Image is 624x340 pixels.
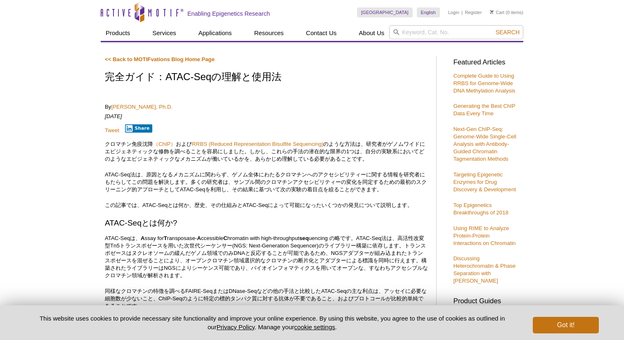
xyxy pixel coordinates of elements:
a: RRBS (Reduced Representation Bisulfite Sequencing) [192,141,323,147]
a: Complete Guide to Using RRBS for Genome-Wide DNA Methylation Analysis [453,73,515,94]
h1: 完全ガイド：ATAC-Seqの理解と使用法 [105,71,428,83]
a: << Back to MOTIFvations Blog Home Page [105,56,215,62]
strong: T [164,235,167,241]
a: [PERSON_NAME], Ph.D. [111,104,173,110]
a: Products [101,25,135,41]
a: About Us [354,25,390,41]
a: Applications [194,25,237,41]
strong: A [141,235,145,241]
strong: seq [299,235,309,241]
strong: C [223,235,227,241]
a: Register [465,10,482,15]
a: Discussing Heterochromatin & Phase Separation with [PERSON_NAME] [453,255,515,284]
h2: ATAC-Seqとは何か? [105,217,428,228]
a: [GEOGRAPHIC_DATA] [357,7,413,17]
p: ATAC-Seq法は、原因となるメカニズムに関わらず、ゲノム全体にわたるクロマチンへのアクセシビリティーに関する情報を研究者にもたらしてこの問題を解決します。多くの研究者は、サンプル間のクロマチ... [105,171,428,193]
p: この記事では、ATAC-Seqとは何か、歴史、その仕組みとATAC-Seqによって可能になったいくつかの発見について説明します。 [105,202,428,209]
a: Using RIME to Analyze Protein-Protein Interactions on Chromatin [453,225,515,246]
button: Got it! [533,317,599,333]
a: Next-Gen ChIP-Seq: Genome-Wide Single-Cell Analysis with Antibody-Guided Chromatin Tagmentation M... [453,126,516,162]
a: Tweet [105,127,119,133]
li: (0 items) [490,7,523,17]
a: Targeting Epigenetic Enzymes for Drug Discovery & Development [453,171,516,193]
a: Generating the Best ChIP Data Every Time [453,103,515,117]
li: | [461,7,463,17]
strong: A [197,235,201,241]
button: Share [125,124,153,133]
h2: Enabling Epigenetics Research [187,10,270,17]
a: Cart [490,10,504,15]
button: cookie settings [294,323,335,330]
p: This website uses cookies to provide necessary site functionality and improve your online experie... [25,314,519,331]
input: Keyword, Cat. No. [389,25,523,39]
a: Login [448,10,459,15]
p: クロマチン免疫沈降 および のような方法は、研究者がゲノムワイドにエピジェネティックな修飾を調べることを容易にしました。しかし、これらの手法の潜在的な限界の1つは、自分の実験系においてどのような... [105,140,428,163]
img: Your Cart [490,10,494,14]
p: By [105,103,428,111]
a: （ChIP） [153,141,176,147]
p: ATAC-Seqは、 ssay for ransposase- ccessible hromatin with high-throughput uencing の略です。ATAC-Seq法は、高... [105,235,428,279]
a: Services [147,25,181,41]
p: 同様なクロマチンの特徴を調べるFAIRE-SeqまたはDNase-Seqなどの他の手法と比較したATAC-Seqの主な利点は、アッセイに必要な細胞数が少ないこと、ChIP-Seqのように特定の標... [105,288,428,310]
span: Search [496,29,520,36]
a: Resources [249,25,289,41]
em: [DATE] [105,113,122,119]
h3: Product Guides [453,293,519,305]
a: Contact Us [301,25,341,41]
button: Search [493,29,522,36]
a: English [417,7,440,17]
a: Privacy Policy [217,323,255,330]
a: Top Epigenetics Breakthroughs of 2018 [453,202,508,216]
h3: Featured Articles [453,59,519,66]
